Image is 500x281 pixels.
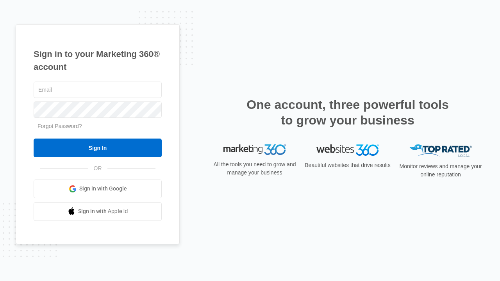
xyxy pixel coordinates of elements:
[34,48,162,73] h1: Sign in to your Marketing 360® account
[316,144,379,156] img: Websites 360
[409,144,472,157] img: Top Rated Local
[78,207,128,215] span: Sign in with Apple Id
[244,97,451,128] h2: One account, three powerful tools to grow your business
[304,161,391,169] p: Beautiful websites that drive results
[34,82,162,98] input: Email
[397,162,484,179] p: Monitor reviews and manage your online reputation
[37,123,82,129] a: Forgot Password?
[223,144,286,155] img: Marketing 360
[211,160,298,177] p: All the tools you need to grow and manage your business
[34,202,162,221] a: Sign in with Apple Id
[79,185,127,193] span: Sign in with Google
[34,139,162,157] input: Sign In
[88,164,107,173] span: OR
[34,180,162,198] a: Sign in with Google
